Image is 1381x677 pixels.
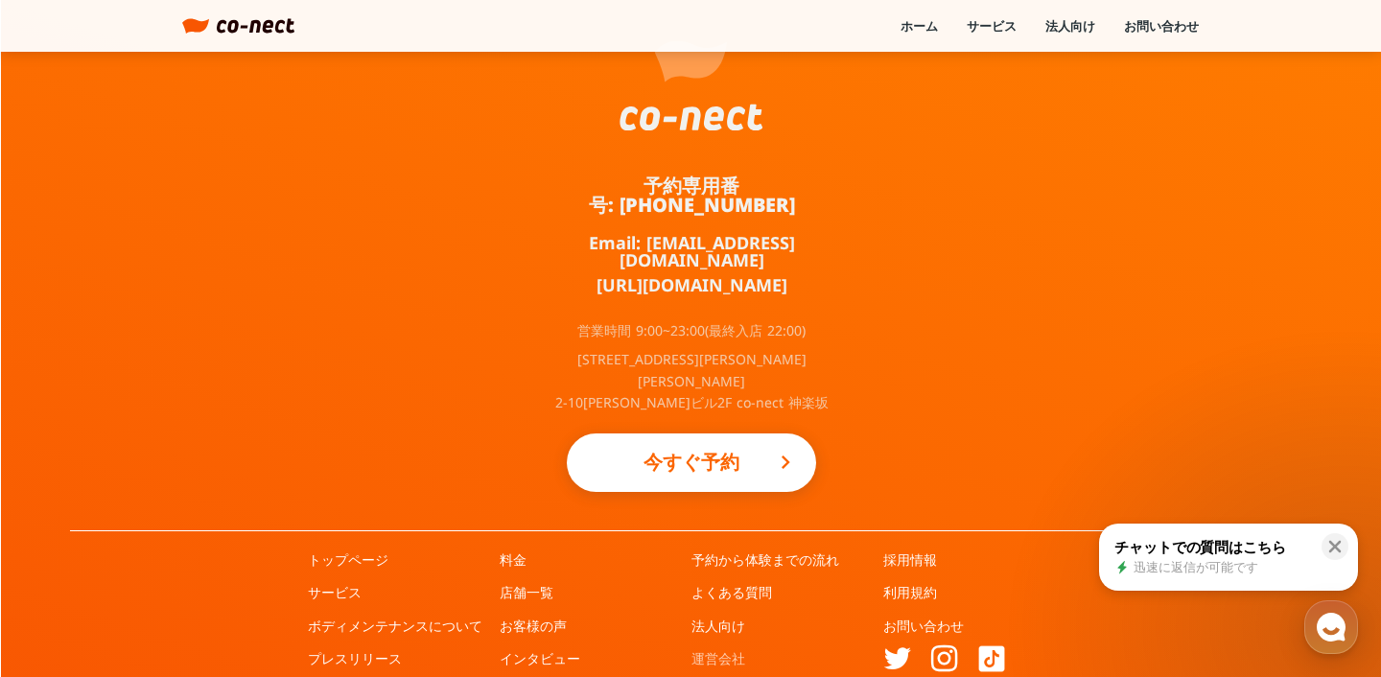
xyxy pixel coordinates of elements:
p: [STREET_ADDRESS][PERSON_NAME][PERSON_NAME] 2-10[PERSON_NAME]ビル2F co-nect 神楽坂 [548,349,835,413]
span: チャット [164,548,210,563]
p: 今すぐ予約 [605,441,778,483]
span: ホーム [49,547,83,562]
a: 店舗一覧 [500,583,553,602]
a: プレスリリース [308,649,402,668]
a: お問い合わせ [1124,17,1199,35]
a: お問い合わせ [883,617,964,636]
a: 料金 [500,550,527,570]
a: インタビュー [500,649,580,668]
a: 今すぐ予約keyboard_arrow_right [567,433,816,492]
a: トップページ [308,550,388,570]
a: ボディメンテナンスについて [308,617,482,636]
a: よくある質問 [691,583,772,602]
a: 法人向け [1045,17,1095,35]
i: keyboard_arrow_right [774,451,797,474]
a: サービス [967,17,1017,35]
a: 予約から体験までの流れ [691,550,839,570]
a: Email: [EMAIL_ADDRESS][DOMAIN_NAME] [548,234,835,268]
a: チャット [127,518,247,566]
a: 採用情報 [883,550,937,570]
a: 法人向け [691,617,745,636]
a: 予約専用番号: [PHONE_NUMBER] [548,176,835,215]
span: 設定 [296,547,319,562]
a: サービス [308,583,362,602]
a: 利用規約 [883,583,937,602]
p: 営業時間 9:00~23:00(最終入店 22:00) [577,324,806,338]
a: お客様の声 [500,617,567,636]
a: 設定 [247,518,368,566]
a: ホーム [901,17,938,35]
a: ホーム [6,518,127,566]
a: 運営会社 [691,649,745,668]
a: [URL][DOMAIN_NAME] [597,276,787,293]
